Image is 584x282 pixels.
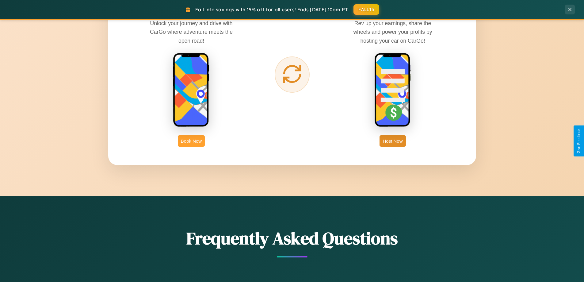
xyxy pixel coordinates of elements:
p: Rev up your earnings, share the wheels and power your profits by hosting your car on CarGo! [347,19,439,45]
p: Unlock your journey and drive with CarGo where adventure meets the open road! [145,19,237,45]
div: Give Feedback [577,129,581,153]
h2: Frequently Asked Questions [108,226,476,250]
span: Fall into savings with 15% off for all users! Ends [DATE] 10am PT. [195,6,349,13]
button: FALL15 [353,4,379,15]
img: host phone [374,53,411,128]
button: Host Now [380,135,406,147]
img: rent phone [173,53,210,128]
button: Book Now [178,135,205,147]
